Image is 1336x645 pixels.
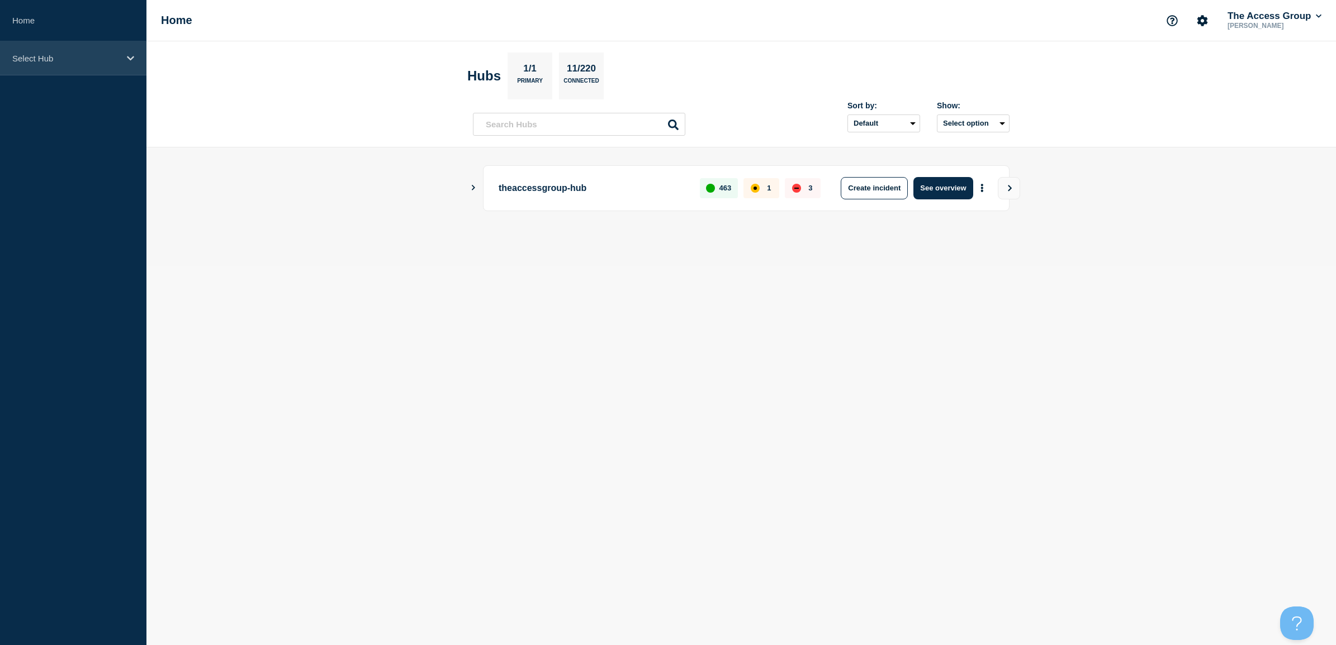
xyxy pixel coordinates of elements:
div: up [706,184,715,193]
button: See overview [913,177,973,199]
button: Account settings [1191,9,1214,32]
input: Search Hubs [473,113,685,136]
p: 11/220 [563,63,600,78]
button: More actions [975,178,989,198]
h1: Home [161,14,192,27]
div: affected [751,184,760,193]
iframe: Help Scout Beacon - Open [1280,606,1314,640]
button: Create incident [841,177,908,199]
p: 463 [719,184,732,192]
button: Show Connected Hubs [471,184,476,192]
p: 3 [808,184,812,192]
p: Connected [563,78,599,89]
button: Support [1160,9,1184,32]
p: [PERSON_NAME] [1225,22,1324,30]
select: Sort by [847,114,920,132]
p: Select Hub [12,54,120,63]
div: Sort by: [847,101,920,110]
p: 1/1 [519,63,541,78]
p: 1 [767,184,771,192]
p: Primary [517,78,543,89]
p: theaccessgroup-hub [499,177,687,199]
div: Show: [937,101,1010,110]
div: down [792,184,801,193]
h2: Hubs [467,68,501,84]
button: View [998,177,1020,199]
button: The Access Group [1225,11,1324,22]
button: Select option [937,114,1010,132]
